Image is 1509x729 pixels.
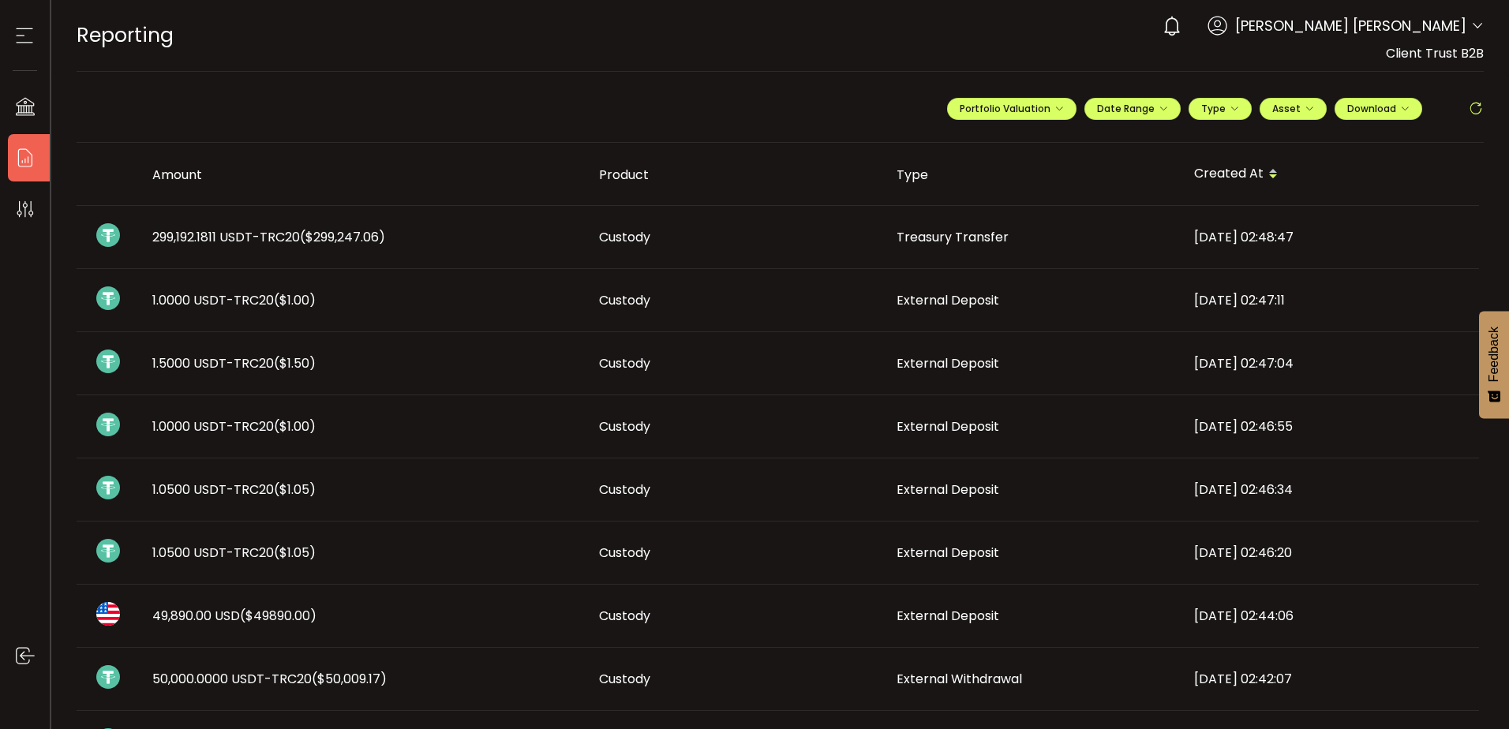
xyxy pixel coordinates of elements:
span: 49,890.00 USD [152,607,316,625]
button: Feedback - Show survey [1479,311,1509,418]
span: External Deposit [897,291,999,309]
span: Type [1201,102,1239,115]
img: usdt_portfolio.svg [96,286,120,310]
button: Portfolio Valuation [947,98,1077,120]
span: External Withdrawal [897,670,1022,688]
span: [PERSON_NAME] [PERSON_NAME] [1235,15,1466,36]
iframe: Chat Widget [1430,653,1509,729]
div: [DATE] 02:46:34 [1181,480,1479,499]
button: Type [1189,98,1252,120]
span: Custody [599,607,650,625]
span: Custody [599,670,650,688]
img: usdt_portfolio.svg [96,413,120,436]
img: usd_portfolio.svg [96,602,120,626]
span: Date Range [1097,102,1168,115]
span: 50,000.0000 USDT-TRC20 [152,670,387,688]
div: Product [586,166,884,184]
img: usdt_portfolio.svg [96,539,120,563]
div: Type [884,166,1181,184]
span: Custody [599,417,650,436]
span: Asset [1272,102,1301,115]
span: ($49890.00) [240,607,316,625]
span: External Deposit [897,544,999,562]
div: [DATE] 02:47:11 [1181,291,1479,309]
button: Asset [1260,98,1327,120]
span: ($1.05) [274,480,316,499]
div: [DATE] 02:42:07 [1181,670,1479,688]
span: ($299,247.06) [300,228,385,246]
span: External Deposit [897,354,999,372]
span: Custody [599,480,650,499]
div: [DATE] 02:47:04 [1181,354,1479,372]
span: Download [1347,102,1410,115]
img: usdt_portfolio.svg [96,350,120,373]
span: Treasury Transfer [897,228,1009,246]
img: usdt_portfolio.svg [96,665,120,689]
span: External Deposit [897,417,999,436]
span: Custody [599,228,650,246]
div: [DATE] 02:44:06 [1181,607,1479,625]
span: Custody [599,354,650,372]
span: Custody [599,544,650,562]
span: Feedback [1487,327,1501,382]
button: Date Range [1084,98,1181,120]
span: Custody [599,291,650,309]
span: ($1.00) [274,291,316,309]
img: usdt_portfolio.svg [96,223,120,247]
span: ($50,009.17) [312,670,387,688]
span: ($1.05) [274,544,316,562]
span: 1.5000 USDT-TRC20 [152,354,316,372]
div: Amount [140,166,586,184]
span: Reporting [77,21,174,49]
span: ($1.00) [274,417,316,436]
span: External Deposit [897,480,999,499]
span: External Deposit [897,607,999,625]
div: Created At [1181,161,1479,188]
button: Download [1335,98,1422,120]
span: 1.0000 USDT-TRC20 [152,291,316,309]
span: 1.0500 USDT-TRC20 [152,544,316,562]
span: 1.0000 USDT-TRC20 [152,417,316,436]
img: usdt_portfolio.svg [96,476,120,499]
span: 299,192.1811 USDT-TRC20 [152,228,385,246]
span: Portfolio Valuation [960,102,1064,115]
div: [DATE] 02:46:55 [1181,417,1479,436]
div: [DATE] 02:48:47 [1181,228,1479,246]
div: [DATE] 02:46:20 [1181,544,1479,562]
span: Client Trust B2B [1386,44,1484,62]
span: ($1.50) [274,354,316,372]
span: 1.0500 USDT-TRC20 [152,480,316,499]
